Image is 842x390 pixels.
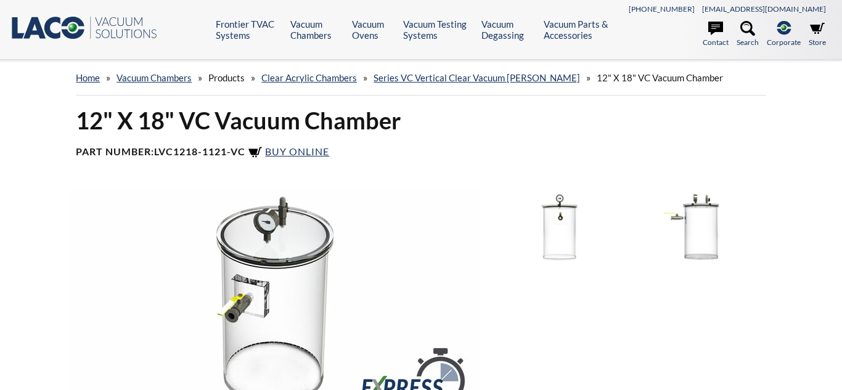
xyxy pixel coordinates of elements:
a: [PHONE_NUMBER] [629,4,695,14]
span: 12" X 18" VC Vacuum Chamber [597,72,723,83]
a: Search [737,21,759,48]
img: LVC1218-1121-VC, front view [491,190,626,265]
a: Vacuum Degassing [481,18,534,41]
a: Vacuum Parts & Accessories [544,18,624,41]
img: LVC1218-1121-VC, side view [632,190,767,265]
div: » » » » » [76,60,766,95]
a: Clear Acrylic Chambers [261,72,357,83]
a: Series VC Vertical Clear Vacuum [PERSON_NAME] [374,72,580,83]
span: Corporate [767,36,801,48]
b: LVC1218-1121-VC [154,145,245,157]
a: Vacuum Chambers [116,72,192,83]
a: Vacuum Ovens [352,18,394,41]
a: [EMAIL_ADDRESS][DOMAIN_NAME] [702,4,826,14]
a: Contact [703,21,729,48]
a: Vacuum Chambers [290,18,343,41]
a: Buy Online [248,145,329,157]
span: Buy Online [265,145,329,157]
a: Vacuum Testing Systems [403,18,472,41]
a: Frontier TVAC Systems [216,18,282,41]
a: Store [809,21,826,48]
h1: 12" X 18" VC Vacuum Chamber [76,105,766,136]
span: Products [208,72,245,83]
a: home [76,72,100,83]
h4: Part Number: [76,145,766,160]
